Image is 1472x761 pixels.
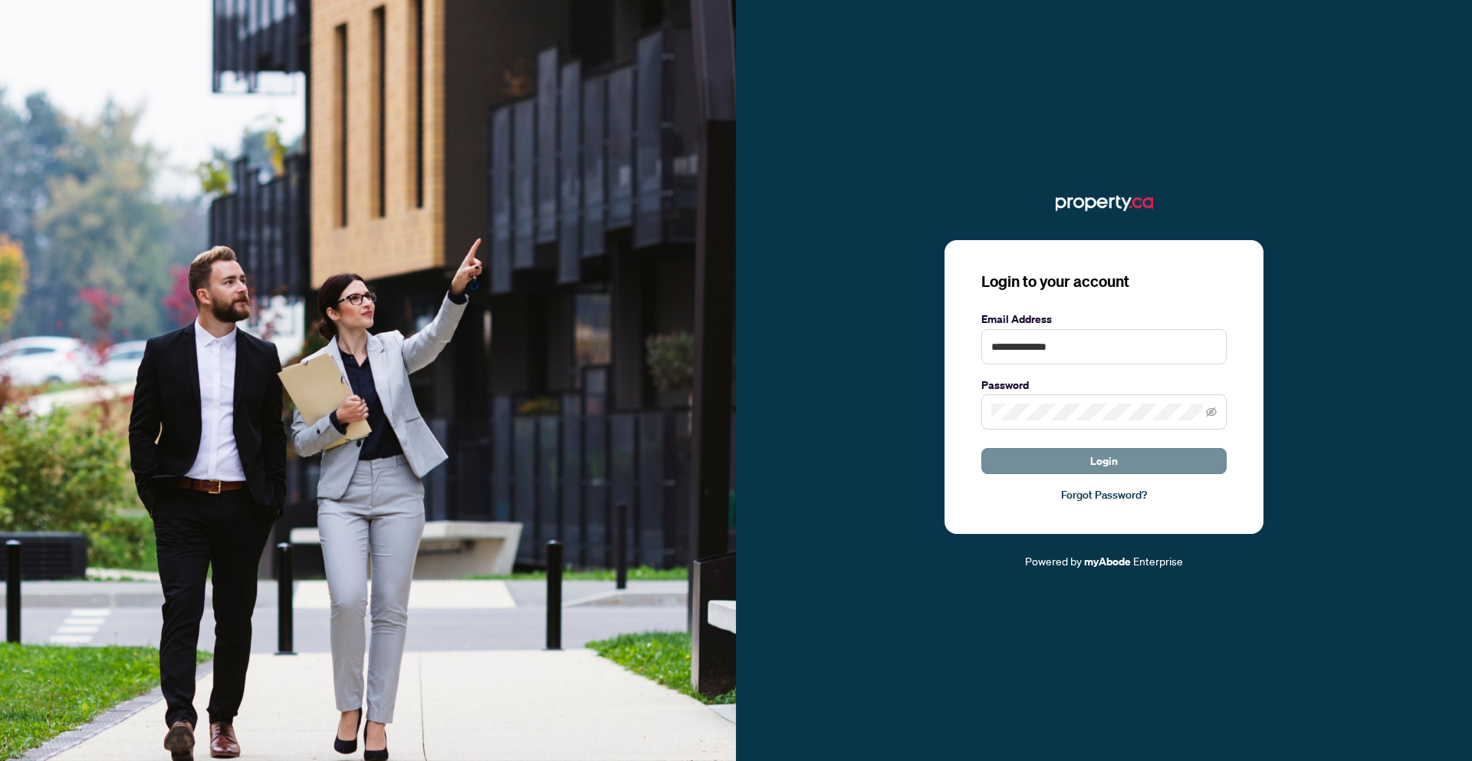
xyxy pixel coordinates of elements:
span: Login [1090,449,1118,473]
h3: Login to your account [981,271,1227,292]
span: Powered by [1025,554,1082,568]
label: Password [981,377,1227,394]
a: Forgot Password? [981,486,1227,503]
span: Enterprise [1133,554,1183,568]
span: eye-invisible [1206,407,1217,417]
button: Login [981,448,1227,474]
a: myAbode [1084,553,1131,570]
label: Email Address [981,311,1227,328]
img: ma-logo [1056,191,1153,216]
